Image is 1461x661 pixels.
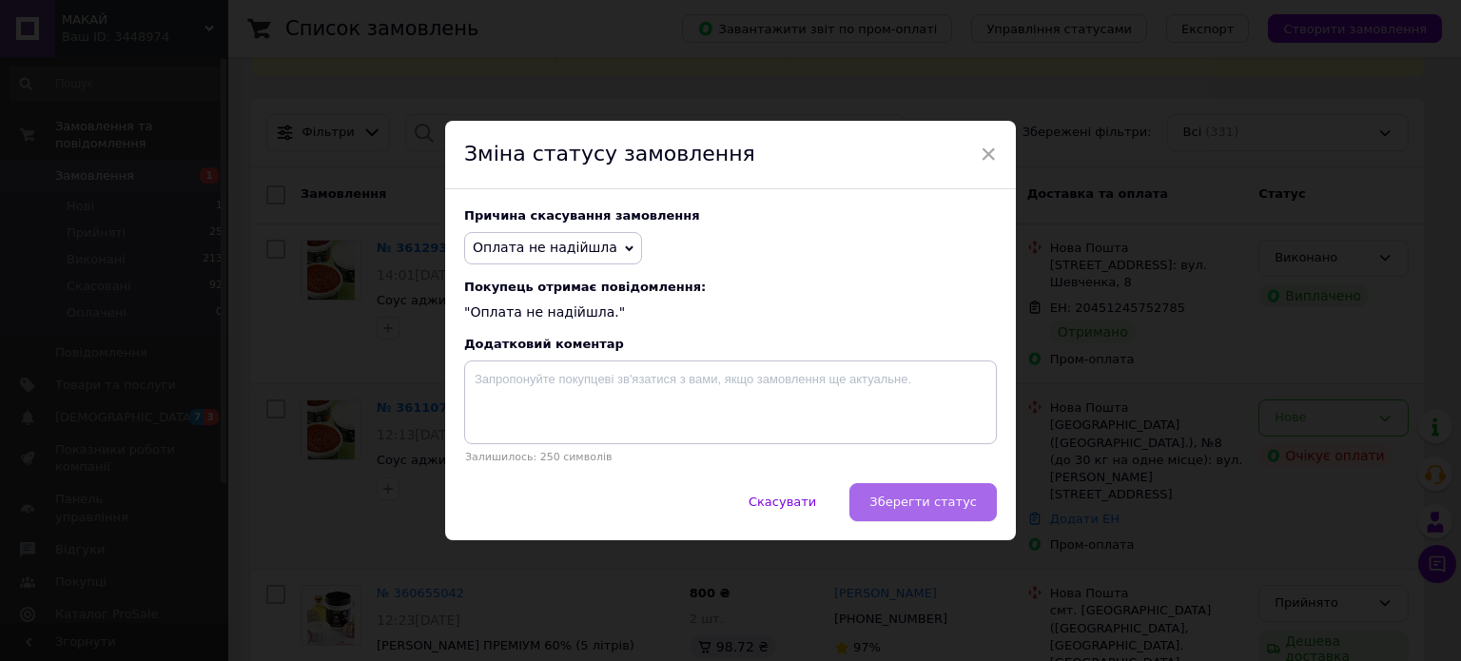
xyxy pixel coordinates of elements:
span: Покупець отримає повідомлення: [464,280,997,294]
div: Причина скасування замовлення [464,208,997,223]
span: Оплата не надійшла [473,240,617,255]
div: "Оплата не надійшла." [464,280,997,322]
div: Зміна статусу замовлення [445,121,1016,189]
span: Зберегти статус [869,495,977,509]
p: Залишилось: 250 символів [464,451,997,463]
span: × [980,138,997,170]
div: Додатковий коментар [464,337,997,351]
span: Скасувати [749,495,816,509]
button: Скасувати [729,483,836,521]
button: Зберегти статус [849,483,997,521]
